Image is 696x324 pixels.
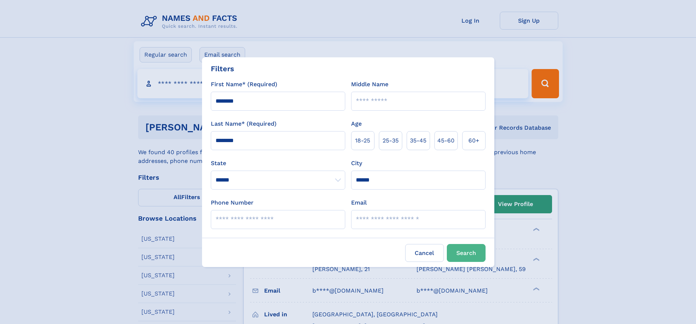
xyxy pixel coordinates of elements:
[211,80,277,89] label: First Name* (Required)
[211,159,345,168] label: State
[351,159,362,168] label: City
[351,119,362,128] label: Age
[383,136,399,145] span: 25‑35
[447,244,486,262] button: Search
[355,136,370,145] span: 18‑25
[211,119,277,128] label: Last Name* (Required)
[405,244,444,262] label: Cancel
[351,80,388,89] label: Middle Name
[211,198,254,207] label: Phone Number
[468,136,479,145] span: 60+
[351,198,367,207] label: Email
[437,136,455,145] span: 45‑60
[211,63,234,74] div: Filters
[410,136,426,145] span: 35‑45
